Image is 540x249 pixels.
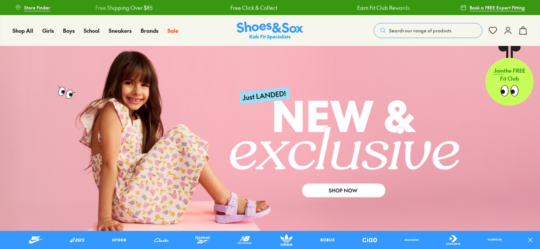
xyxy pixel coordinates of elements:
a: Sale [167,27,178,35]
a: Shoes & Sox [237,21,303,40]
img: SNS_Logo_Responsive.svg [237,21,303,40]
span: School [84,27,100,34]
span: Boys [63,27,75,34]
span: Book a FREE Expert Fitting [469,4,525,11]
span: Girls [42,27,54,34]
a: Free Click & Collect [230,4,277,12]
a: Jointhe FREE Fit Club [485,46,534,106]
p: the FREE Fit Club [485,61,534,89]
a: School [84,27,100,35]
a: Book a FREE Expert Fitting [460,1,525,14]
a: Boys [63,27,75,35]
span: Sale [167,27,178,34]
span: Join [494,67,504,74]
span: Brands [141,27,158,34]
a: Brands [141,27,158,35]
a: Girls [42,27,54,35]
a: Shop All [12,27,33,35]
span: Search our range of products [389,27,451,34]
span: Shop All [12,27,33,34]
a: Store Finder [15,1,50,14]
a: Earn Fit Club Rewards [357,4,410,12]
span: Sneakers [109,27,132,34]
a: Free Shipping Over $85 [95,4,152,12]
span: Store Finder [24,4,50,11]
a: Sneakers [109,27,132,35]
button: Search our range of products [374,23,482,38]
